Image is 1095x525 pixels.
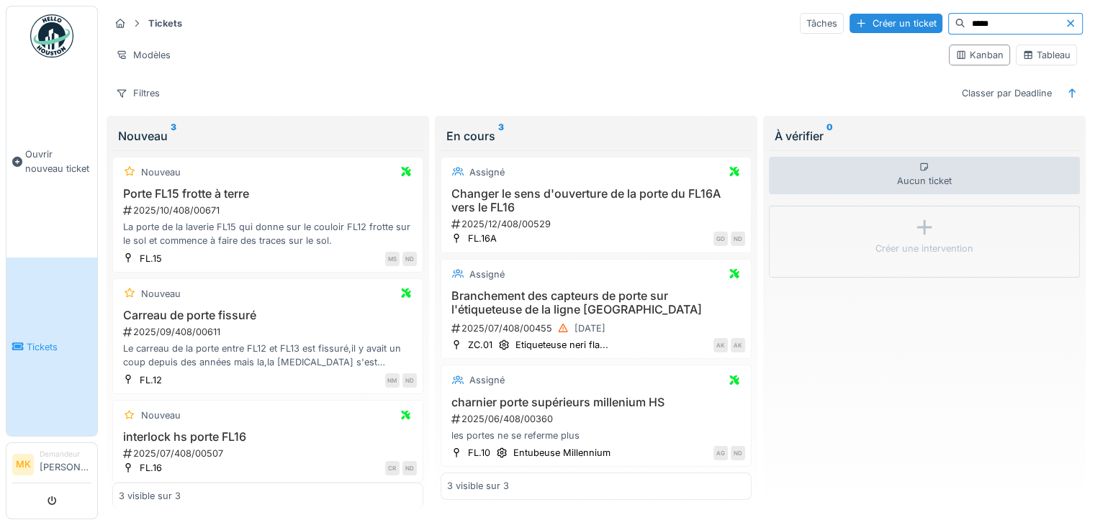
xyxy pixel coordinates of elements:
h3: Porte FL15 frotte à terre [119,187,417,201]
div: Créer une intervention [875,242,973,255]
div: 2025/07/408/00507 [122,447,417,460]
div: Créer un ticket [850,14,942,33]
div: AK [731,338,745,352]
img: Badge_color-CXgf-gQk.svg [30,14,73,58]
div: 2025/12/408/00529 [450,217,745,231]
div: Entubeuse Millennium [513,446,610,460]
div: ND [402,373,417,388]
div: Tâches [800,13,844,34]
div: 3 visible sur 3 [119,488,181,502]
div: Nouveau [118,127,418,145]
div: NM [385,373,400,388]
div: AG [713,446,728,460]
div: FL.15 [140,252,162,265]
div: Tableau [1022,48,1071,62]
div: FL.12 [140,373,162,387]
div: FL.16 [140,461,162,475]
div: FL.16A [468,232,497,245]
a: Tickets [6,257,97,436]
div: Assigné [469,268,505,281]
h3: Carreau de porte fissuré [119,309,417,322]
sup: 3 [498,127,504,145]
div: Classer par Deadline [955,83,1058,104]
div: 2025/06/408/00360 [450,412,745,426]
div: Filtres [109,83,166,104]
div: Kanban [955,48,1004,62]
sup: 0 [826,127,833,145]
div: les portes ne se referme plus [447,429,745,442]
div: Nouveau [141,287,181,301]
span: Tickets [27,340,91,354]
a: MK Demandeur[PERSON_NAME] [12,449,91,483]
div: En cours [446,127,746,145]
div: 3 visible sur 3 [447,479,509,493]
li: [PERSON_NAME] [40,449,91,480]
div: Assigné [469,373,505,387]
div: À vérifier [775,127,1074,145]
h3: interlock hs porte FL16 [119,430,417,444]
div: 2025/07/408/00455 [450,319,745,337]
div: Modèles [109,45,177,65]
li: MK [12,454,34,475]
div: ND [402,252,417,266]
div: Assigné [469,165,505,179]
div: 2025/09/408/00611 [122,325,417,339]
div: Nouveau [141,408,181,422]
span: Ouvrir nouveau ticket [25,147,91,175]
div: [DATE] [574,321,605,335]
strong: Tickets [143,17,188,30]
h3: charnier porte supérieurs millenium HS [447,396,745,409]
sup: 3 [171,127,176,145]
div: GD [713,232,728,246]
div: ZC.01 [468,338,492,352]
div: 2025/10/408/00671 [122,204,417,217]
div: Etiqueteuse neri fla... [515,338,608,352]
a: Ouvrir nouveau ticket [6,65,97,257]
div: ND [731,446,745,460]
div: Demandeur [40,449,91,460]
div: Nouveau [141,165,181,179]
div: Aucun ticket [769,157,1080,194]
div: MS [385,252,400,266]
h3: Branchement des capteurs de porte sur l'étiqueteuse de la ligne [GEOGRAPHIC_DATA] [447,289,745,316]
div: FL.10 [468,446,490,460]
div: Le carreau de la porte entre FL12 et FL13 est fissuré,il y avait un coup depuis des années mais l... [119,342,417,369]
h3: Changer le sens d'ouverture de la porte du FL16A vers le FL16 [447,187,745,214]
div: ND [731,232,745,246]
div: ND [402,461,417,475]
div: La porte de la laverie FL15 qui donne sur le couloir FL12 frotte sur le sol et commence à faire d... [119,220,417,247]
div: AK [713,338,728,352]
div: CR [385,461,400,475]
